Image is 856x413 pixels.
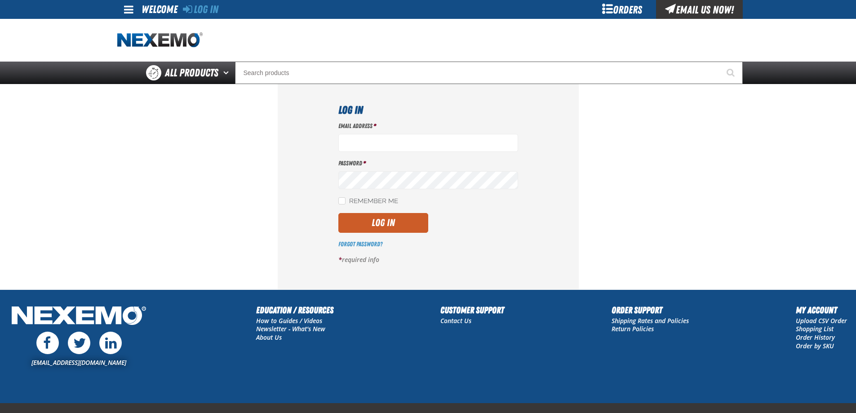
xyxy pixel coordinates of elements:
[440,303,504,317] h2: Customer Support
[183,3,218,16] a: Log In
[256,303,333,317] h2: Education / Resources
[220,62,235,84] button: Open All Products pages
[117,32,203,48] a: Home
[338,159,518,168] label: Password
[796,303,847,317] h2: My Account
[796,333,835,342] a: Order History
[31,358,126,367] a: [EMAIL_ADDRESS][DOMAIN_NAME]
[338,122,518,130] label: Email Address
[338,197,346,204] input: Remember Me
[338,197,398,206] label: Remember Me
[338,102,518,118] h1: Log In
[338,256,518,264] p: required info
[9,303,149,330] img: Nexemo Logo
[256,316,322,325] a: How to Guides / Videos
[256,324,325,333] a: Newsletter - What's New
[612,324,654,333] a: Return Policies
[612,303,689,317] h2: Order Support
[165,65,218,81] span: All Products
[235,62,743,84] input: Search
[440,316,471,325] a: Contact Us
[796,324,834,333] a: Shopping List
[796,342,834,350] a: Order by SKU
[338,240,382,248] a: Forgot Password?
[720,62,743,84] button: Start Searching
[256,333,282,342] a: About Us
[796,316,847,325] a: Upload CSV Order
[338,213,428,233] button: Log In
[117,32,203,48] img: Nexemo logo
[612,316,689,325] a: Shipping Rates and Policies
